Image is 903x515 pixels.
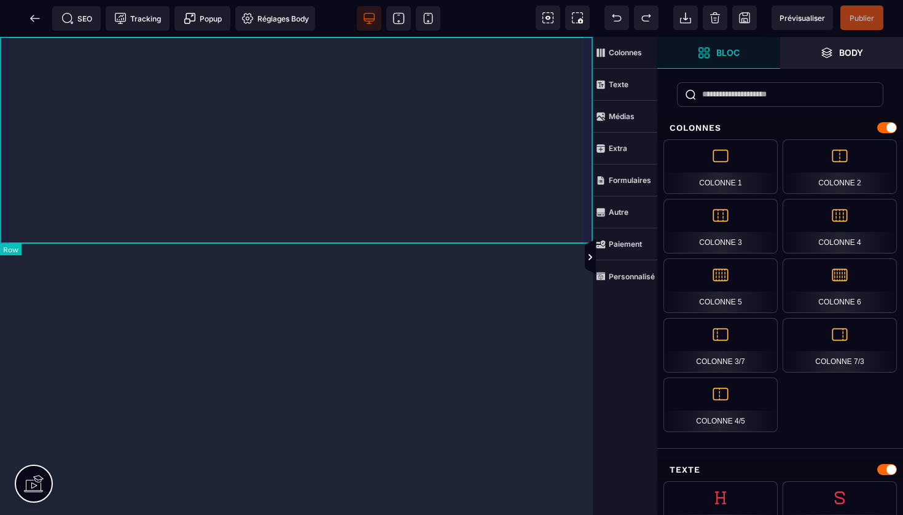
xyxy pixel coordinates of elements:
[386,6,411,31] span: Voir tablette
[840,6,883,30] span: Enregistrer le contenu
[593,260,657,292] span: Personnalisé
[357,6,381,31] span: Voir bureau
[657,37,780,69] span: Ouvrir les blocs
[604,6,629,30] span: Défaire
[783,258,897,313] div: Colonne 6
[609,239,642,249] strong: Paiement
[703,6,727,30] span: Nettoyage
[609,272,655,281] strong: Personnalisé
[609,48,642,57] strong: Colonnes
[663,318,778,373] div: Colonne 3/7
[780,14,825,23] span: Prévisualiser
[663,139,778,194] div: Colonne 1
[593,37,657,69] span: Colonnes
[241,12,309,25] span: Réglages Body
[732,6,757,30] span: Enregistrer
[657,459,903,481] div: Texte
[593,101,657,133] span: Médias
[106,6,170,31] span: Code de suivi
[609,207,628,217] strong: Autre
[593,228,657,260] span: Paiement
[609,144,627,153] strong: Extra
[609,112,635,121] strong: Médias
[780,37,903,69] span: Ouvrir les calques
[565,6,590,30] span: Capture d'écran
[593,196,657,228] span: Autre
[593,133,657,165] span: Extra
[772,6,833,30] span: Aperçu
[839,48,863,57] strong: Body
[663,378,778,432] div: Colonne 4/5
[673,6,698,30] span: Importer
[657,117,903,139] div: Colonnes
[609,80,628,89] strong: Texte
[174,6,230,31] span: Créer une alerte modale
[783,199,897,254] div: Colonne 4
[52,6,101,31] span: Métadata SEO
[663,199,778,254] div: Colonne 3
[61,12,92,25] span: SEO
[416,6,440,31] span: Voir mobile
[609,176,651,185] strong: Formulaires
[783,318,897,373] div: Colonne 7/3
[663,258,778,313] div: Colonne 5
[593,69,657,101] span: Texte
[114,12,161,25] span: Tracking
[23,6,47,31] span: Retour
[634,6,659,30] span: Rétablir
[657,239,670,276] span: Afficher les vues
[783,139,897,194] div: Colonne 2
[716,48,740,57] strong: Bloc
[536,6,560,30] span: Voir les composants
[184,12,222,25] span: Popup
[593,165,657,196] span: Formulaires
[850,14,874,23] span: Publier
[235,6,315,31] span: Favicon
